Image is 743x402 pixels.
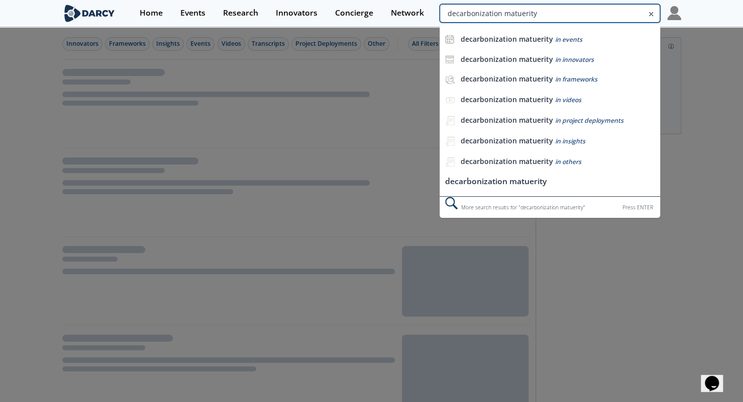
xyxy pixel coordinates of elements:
span: in innovators [555,55,593,64]
img: Profile [667,6,681,20]
b: decarbonization matuerity [460,54,553,64]
input: Advanced Search [440,4,660,23]
span: in events [555,35,582,44]
div: Network [391,9,424,17]
span: in videos [555,96,581,104]
div: Research [223,9,258,17]
div: Events [180,9,205,17]
b: decarbonization matuerity [460,95,553,104]
b: decarbonization matuerity [460,115,553,125]
img: icon [445,35,454,44]
div: Innovators [276,9,317,17]
img: icon [445,55,454,64]
b: decarbonization matuerity [460,136,553,145]
img: logo-wide.svg [62,5,117,22]
b: decarbonization matuerity [460,156,553,166]
span: in project deployments [555,116,623,125]
span: in insights [555,137,585,145]
div: Home [140,9,163,17]
li: decarbonization matuerity [440,173,660,191]
div: More search results for " decarbonization matuerity " [440,196,660,218]
span: in frameworks [555,75,597,84]
div: Concierge [335,9,373,17]
b: decarbonization matuerity [460,74,553,84]
span: in others [555,157,581,166]
div: Press ENTER [622,202,653,213]
iframe: chat widget [701,362,733,392]
b: decarbonization matuerity [460,34,553,44]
